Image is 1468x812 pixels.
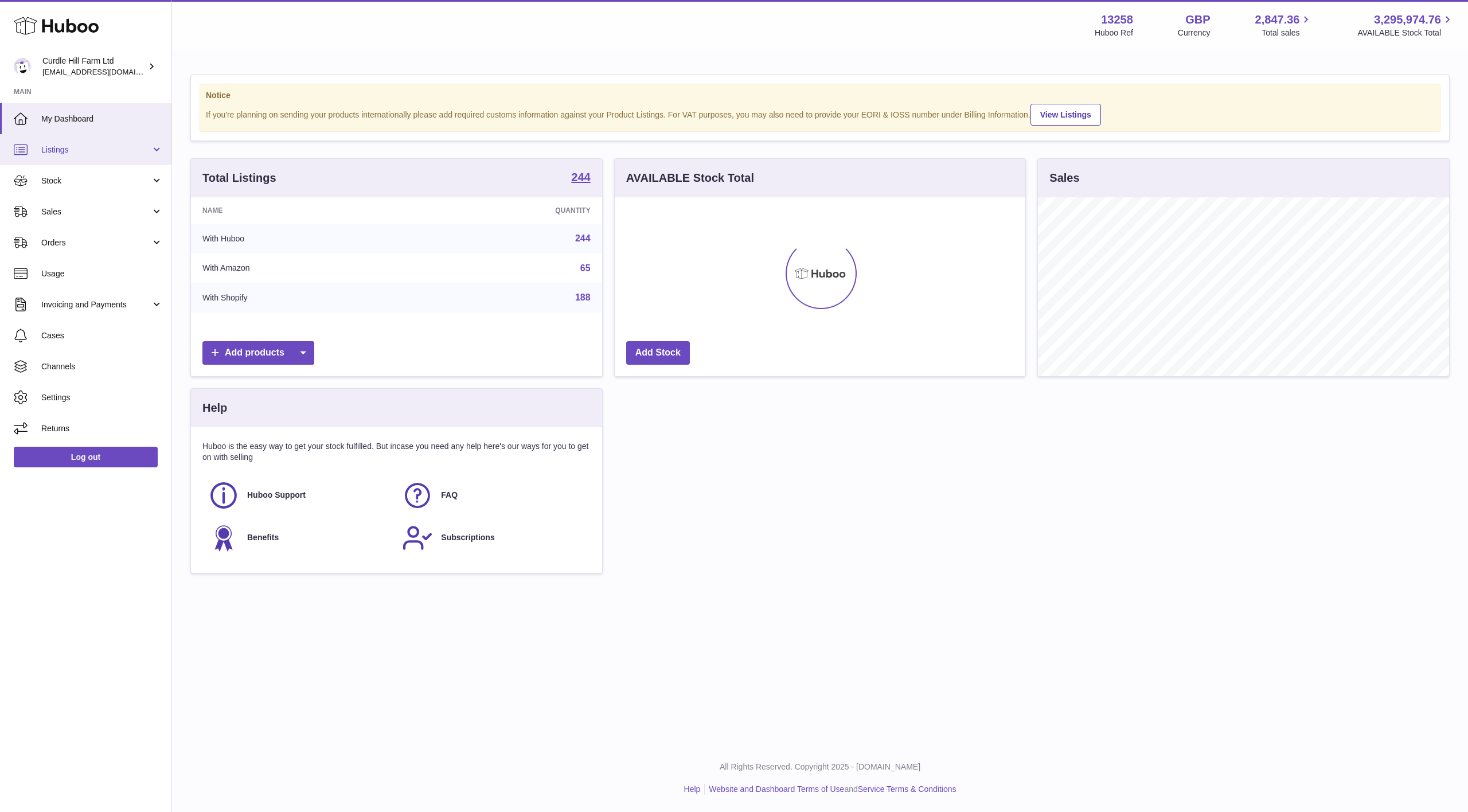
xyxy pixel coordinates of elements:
td: With Amazon [191,253,416,283]
a: Log out [14,447,158,467]
span: AVAILABLE Stock Total [1357,28,1454,38]
span: Sales [41,206,151,217]
li: and [705,784,956,795]
span: Huboo Support [247,490,306,501]
span: [EMAIL_ADDRESS][DOMAIN_NAME] [42,67,169,76]
div: Currency [1178,28,1211,38]
th: Quantity [416,197,602,224]
span: Usage [41,268,163,279]
a: Help [684,784,701,794]
h3: AVAILABLE Stock Total [626,170,754,186]
span: Cases [41,330,163,341]
a: Website and Dashboard Terms of Use [709,784,844,794]
span: Listings [41,145,151,155]
span: FAQ [441,490,458,501]
span: My Dashboard [41,114,163,124]
span: Invoicing and Payments [41,299,151,310]
td: With Shopify [191,283,416,313]
div: If you're planning on sending your products internationally please add required customs informati... [206,102,1434,126]
h3: Total Listings [202,170,276,186]
th: Name [191,197,416,224]
a: 3,295,974.76 AVAILABLE Stock Total [1357,12,1454,38]
span: Orders [41,237,151,248]
td: With Huboo [191,224,416,253]
div: Huboo Ref [1095,28,1133,38]
a: Benefits [208,522,391,553]
h3: Help [202,400,227,416]
h3: Sales [1049,170,1079,186]
span: Subscriptions [441,532,494,543]
div: Curdle Hill Farm Ltd [42,56,146,77]
a: Subscriptions [402,522,584,553]
a: FAQ [402,480,584,511]
strong: 244 [571,171,590,183]
span: 3,295,974.76 [1374,12,1441,28]
strong: Notice [206,90,1434,101]
a: Add products [202,341,314,365]
span: Total sales [1262,28,1313,38]
span: Settings [41,392,163,403]
a: 244 [571,171,590,185]
img: martinmarafko@gmail.com [14,58,31,75]
span: Benefits [247,532,279,543]
p: Huboo is the easy way to get your stock fulfilled. But incase you need any help here's our ways f... [202,441,591,463]
strong: 13258 [1101,12,1133,28]
span: Returns [41,423,163,434]
a: View Listings [1030,104,1101,126]
span: Channels [41,361,163,372]
a: Service Terms & Conditions [858,784,956,794]
a: Add Stock [626,341,690,365]
a: 188 [575,292,591,302]
p: All Rights Reserved. Copyright 2025 - [DOMAIN_NAME] [181,762,1459,772]
a: 2,847.36 Total sales [1255,12,1313,38]
a: Huboo Support [208,480,391,511]
a: 65 [580,263,591,273]
strong: GBP [1185,12,1210,28]
span: 2,847.36 [1255,12,1300,28]
span: Stock [41,175,151,186]
a: 244 [575,233,591,243]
